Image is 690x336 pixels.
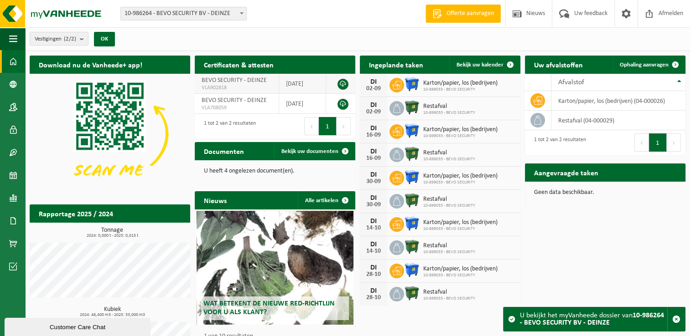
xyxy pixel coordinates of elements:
button: 1 [319,117,337,135]
img: WB-1100-HPE-BE-01 [404,76,420,92]
div: 30-09 [364,178,383,185]
span: 10-899033 - BEVO SECURITY [423,273,498,278]
span: 10-899033 - BEVO SECURITY [423,249,475,255]
img: WB-1100-HPE-GN-01 [404,285,420,301]
span: Bekijk uw kalender [457,62,503,68]
a: Bekijk rapportage [122,222,189,240]
span: VLA708059 [202,104,272,112]
div: 30-09 [364,202,383,208]
div: 14-10 [364,225,383,231]
button: Vestigingen(2/2) [30,32,88,46]
button: Previous [634,133,649,152]
a: Bekijk uw kalender [449,56,519,74]
div: DI [364,102,383,109]
div: 02-09 [364,86,383,92]
span: 2024: 48,400 m3 - 2025: 33,000 m3 [34,313,190,317]
span: Restafval [423,289,475,296]
img: WB-1100-HPE-BE-01 [404,216,420,231]
h3: Tonnage [34,227,190,238]
img: WB-1100-HPE-GN-01 [404,239,420,255]
span: Karton/papier, los (bedrijven) [423,173,498,180]
span: Karton/papier, los (bedrijven) [423,126,498,133]
span: BEVO SECURITY - DEINZE [202,97,267,104]
span: 2024: 0,000 t - 2025: 0,015 t [34,234,190,238]
div: 28-10 [364,271,383,278]
strong: 10-986264 - BEVO SECURITY BV - DEINZE [520,312,664,326]
div: DI [364,78,383,86]
h2: Download nu de Vanheede+ app! [30,56,151,73]
a: Bekijk uw documenten [274,142,354,160]
div: 02-09 [364,109,383,115]
td: [DATE] [279,74,327,94]
img: WB-1100-HPE-GN-01 [404,146,420,162]
div: DI [364,218,383,225]
div: DI [364,241,383,248]
span: Bekijk uw documenten [281,148,338,154]
a: Alle artikelen [298,191,354,209]
h3: Kubiek [34,306,190,317]
button: Previous [304,117,319,135]
div: DI [364,287,383,295]
iframe: chat widget [5,316,152,336]
img: WB-1100-HPE-BE-01 [404,123,420,138]
div: DI [364,194,383,202]
td: [DATE] [279,94,327,114]
span: 10-986264 - BEVO SECURITY BV - DEINZE [121,7,246,20]
span: 10-899033 - BEVO SECURITY [423,110,475,116]
div: DI [364,125,383,132]
div: 1 tot 2 van 2 resultaten [199,116,256,136]
h2: Documenten [195,142,253,160]
span: 10-899033 - BEVO SECURITY [423,87,498,92]
span: Wat betekent de nieuwe RED-richtlijn voor u als klant? [203,300,335,316]
div: 1 tot 2 van 2 resultaten [529,132,586,153]
div: DI [364,264,383,271]
count: (2/2) [64,36,76,42]
p: Geen data beschikbaar. [534,189,676,196]
span: Ophaling aanvragen [620,62,669,68]
span: Afvalstof [558,79,584,86]
h2: Aangevraagde taken [525,163,607,181]
span: Restafval [423,103,475,110]
span: 10-986264 - BEVO SECURITY BV - DEINZE [120,7,247,20]
span: Restafval [423,196,475,203]
span: Karton/papier, los (bedrijven) [423,80,498,87]
span: Restafval [423,242,475,249]
button: OK [94,32,115,46]
span: Restafval [423,149,475,157]
button: Next [667,133,681,152]
div: 28-10 [364,295,383,301]
button: Next [337,117,351,135]
div: U bekijkt het myVanheede dossier van [520,307,667,331]
h2: Certificaten & attesten [195,56,283,73]
div: DI [364,148,383,155]
span: 10-899033 - BEVO SECURITY [423,180,498,185]
a: Offerte aanvragen [425,5,501,23]
div: 16-09 [364,132,383,138]
span: VLA902818 [202,84,272,92]
span: Karton/papier, los (bedrijven) [423,265,498,273]
span: 10-899033 - BEVO SECURITY [423,226,498,232]
div: 16-09 [364,155,383,162]
h2: Rapportage 2025 / 2024 [30,204,122,222]
p: U heeft 4 ongelezen document(en). [204,168,346,174]
span: 10-899033 - BEVO SECURITY [423,203,475,209]
img: WB-1100-HPE-GN-01 [404,193,420,208]
h2: Ingeplande taken [360,56,432,73]
button: 1 [649,133,667,152]
h2: Nieuws [195,191,236,209]
a: Wat betekent de nieuwe RED-richtlijn voor u als klant? [197,211,354,325]
span: 10-899033 - BEVO SECURITY [423,133,498,139]
span: BEVO SECURITY - DEINZE [202,77,267,84]
span: 10-899033 - BEVO SECURITY [423,296,475,301]
img: Download de VHEPlus App [30,74,190,194]
span: Offerte aanvragen [444,9,496,18]
td: restafval (04-000029) [551,111,685,130]
img: WB-1100-HPE-BE-01 [404,169,420,185]
h2: Uw afvalstoffen [525,56,592,73]
a: Ophaling aanvragen [612,56,685,74]
td: karton/papier, los (bedrijven) (04-000026) [551,91,685,111]
span: 10-899033 - BEVO SECURITY [423,157,475,162]
span: Vestigingen [35,32,76,46]
div: DI [364,171,383,178]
